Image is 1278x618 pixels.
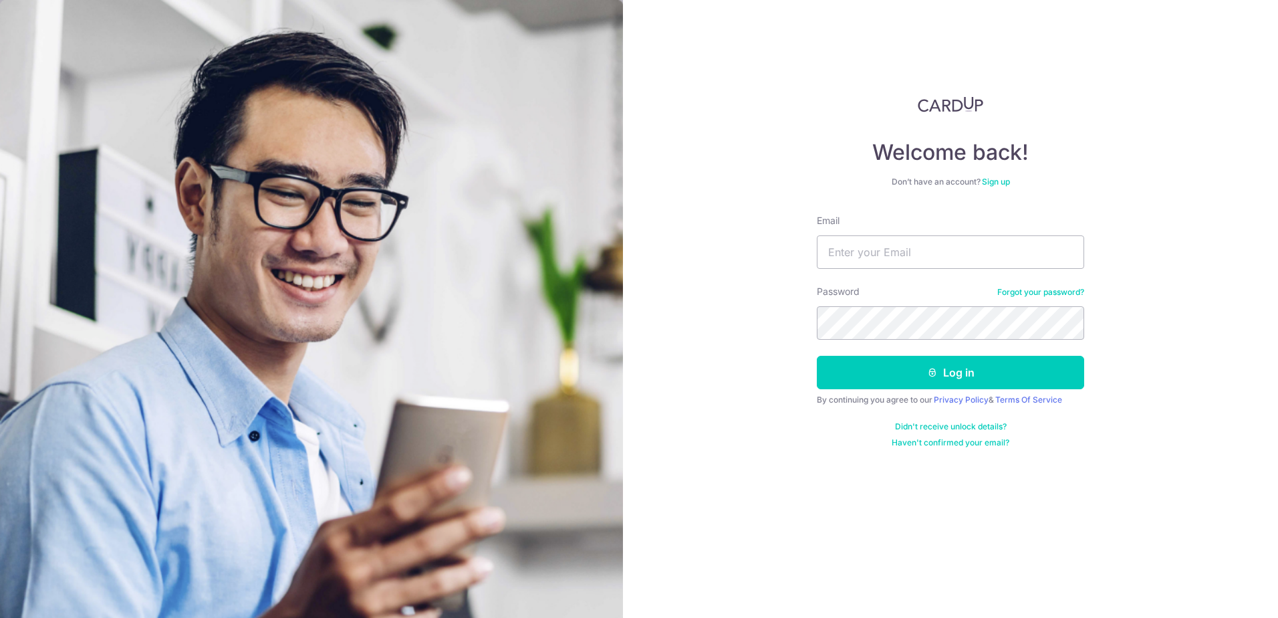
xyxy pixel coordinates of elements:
[817,235,1084,269] input: Enter your Email
[934,395,989,405] a: Privacy Policy
[982,177,1010,187] a: Sign up
[817,285,860,298] label: Password
[817,356,1084,389] button: Log in
[817,395,1084,405] div: By continuing you agree to our &
[817,214,840,227] label: Email
[817,139,1084,166] h4: Welcome back!
[817,177,1084,187] div: Don’t have an account?
[895,421,1007,432] a: Didn't receive unlock details?
[918,96,983,112] img: CardUp Logo
[997,287,1084,298] a: Forgot your password?
[995,395,1062,405] a: Terms Of Service
[892,437,1009,448] a: Haven't confirmed your email?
